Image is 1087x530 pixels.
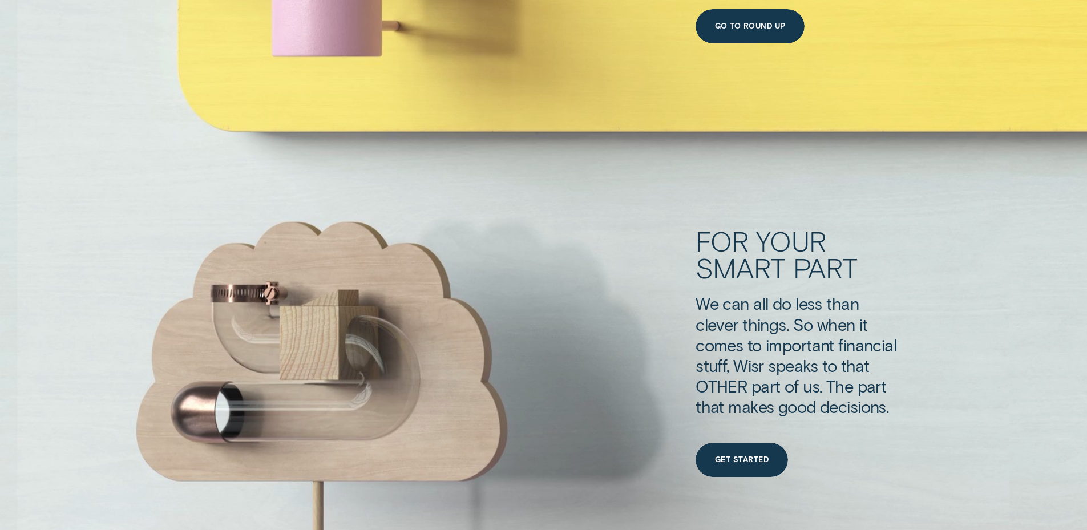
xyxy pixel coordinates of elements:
[753,293,768,314] div: all
[696,314,738,335] div: clever
[722,293,749,314] div: can
[728,397,774,417] div: makes
[696,9,805,43] a: Go to Round Up
[747,335,762,355] div: to
[751,376,781,397] div: part
[773,293,791,314] div: do
[859,314,868,335] div: it
[795,293,822,314] div: less
[778,397,816,417] div: good
[838,335,896,355] div: financial
[696,443,788,477] a: Get Started
[768,355,818,376] div: speaks
[841,355,870,376] div: that
[696,355,729,376] div: stuff,
[826,376,853,397] div: The
[803,376,822,397] div: us.
[696,228,749,254] div: For
[822,355,837,376] div: to
[858,376,887,397] div: part
[696,335,743,355] div: comes
[820,397,888,417] div: decisions.
[696,254,785,281] div: smart
[742,314,789,335] div: things.
[733,355,764,376] div: Wisr
[793,314,813,335] div: So
[826,293,859,314] div: than
[696,376,747,397] div: OTHER
[696,397,724,417] div: that
[766,335,834,355] div: important
[793,254,858,281] div: part
[817,314,855,335] div: when
[756,228,827,254] div: your
[785,376,799,397] div: of
[696,293,718,314] div: We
